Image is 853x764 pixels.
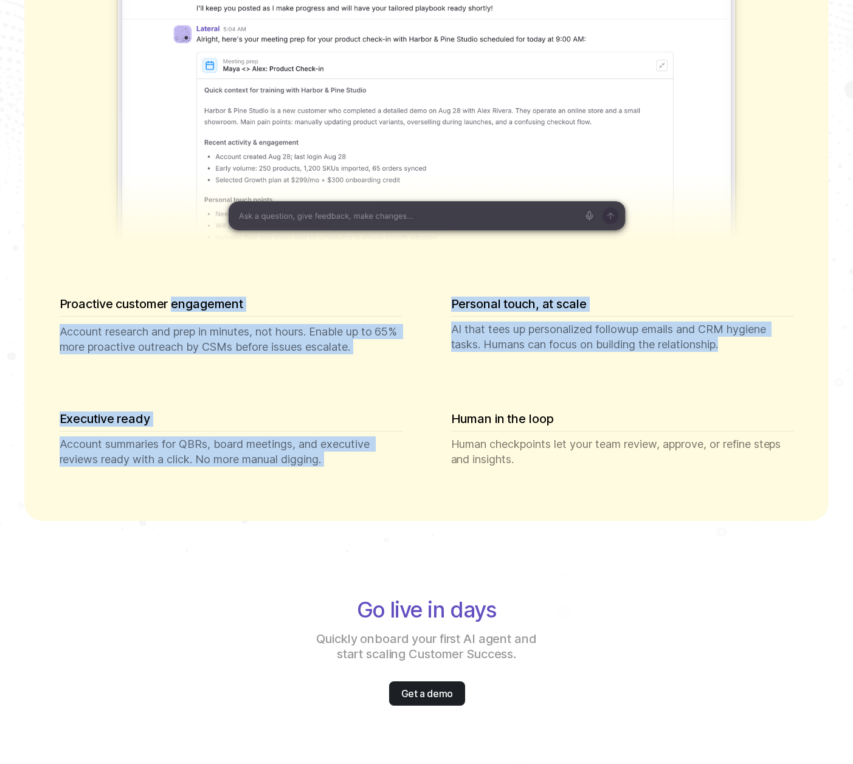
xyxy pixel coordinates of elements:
[60,411,402,427] p: Executive ready
[451,322,794,352] p: AI that tees up personalized followup emails and CRM hygiene tasks. Humans can focus on building ...
[44,599,809,622] p: Go live in days
[313,632,541,662] p: Quickly onboard your first AI agent and start scaling Customer Success.
[60,324,402,354] p: Account research and prep in minutes, not hours. Enable up to 65% more proactive outreach by CSMs...
[451,411,794,427] p: Human in the loop
[451,436,794,467] p: Human checkpoints let your team review, approve, or refine steps and insights.
[60,436,402,467] p: Account summaries for QBRs, board meetings, and executive reviews ready with a click. No more man...
[389,681,466,706] button: Get a demo
[401,687,454,700] p: Get a demo
[451,297,794,312] p: Personal touch, at scale
[60,297,402,312] p: Proactive customer engagement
